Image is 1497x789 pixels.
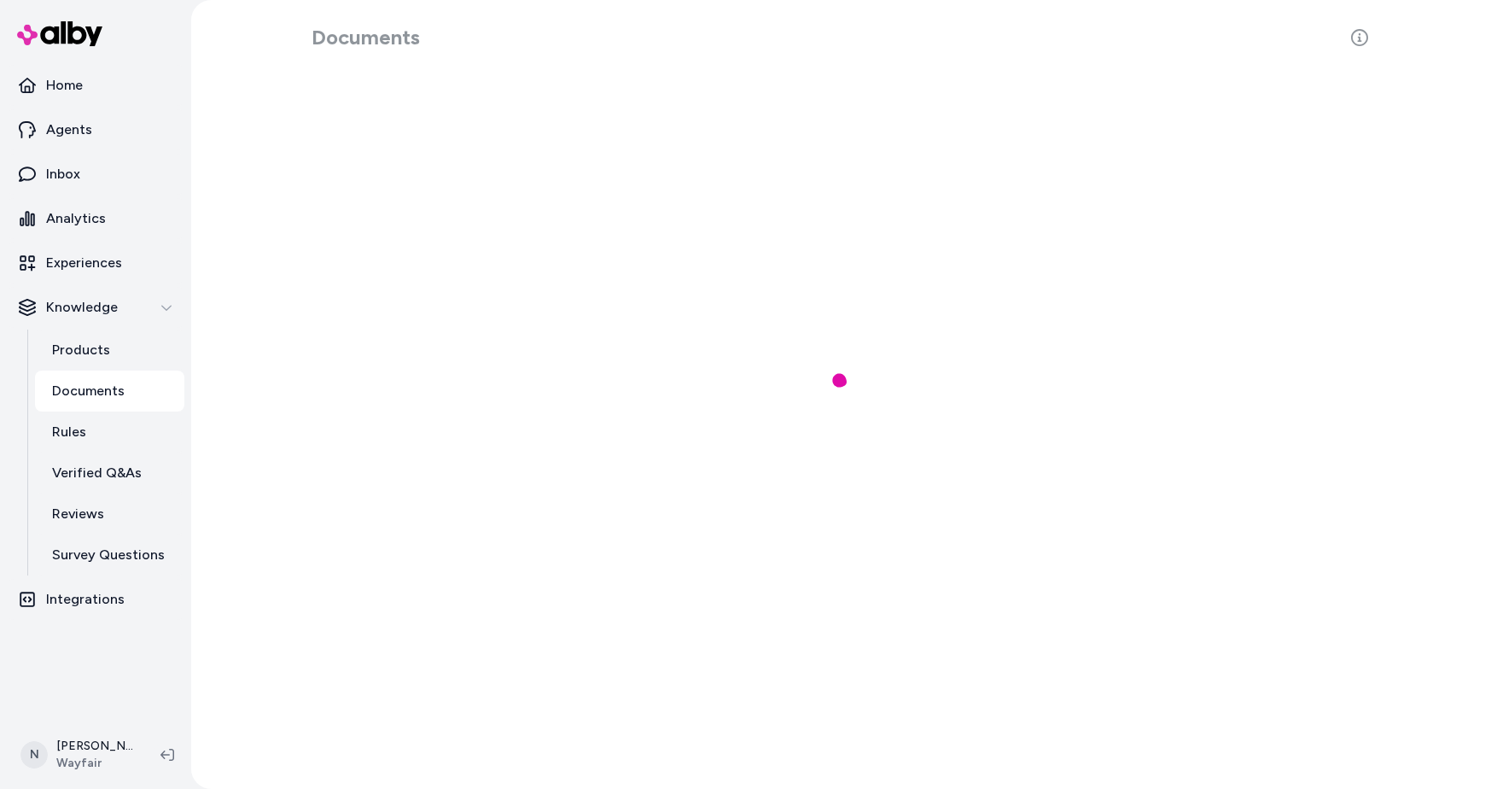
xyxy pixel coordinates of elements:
[7,65,184,106] a: Home
[46,297,118,318] p: Knowledge
[35,535,184,576] a: Survey Questions
[35,453,184,494] a: Verified Q&As
[46,253,122,273] p: Experiences
[52,545,165,565] p: Survey Questions
[17,21,102,46] img: alby Logo
[7,154,184,195] a: Inbox
[46,164,80,184] p: Inbox
[56,738,133,755] p: [PERSON_NAME]
[7,243,184,283] a: Experiences
[35,412,184,453] a: Rules
[7,287,184,328] button: Knowledge
[46,120,92,140] p: Agents
[52,340,110,360] p: Products
[7,198,184,239] a: Analytics
[56,755,133,772] span: Wayfair
[52,504,104,524] p: Reviews
[35,330,184,371] a: Products
[7,579,184,620] a: Integrations
[20,741,48,769] span: N
[46,208,106,229] p: Analytics
[35,494,184,535] a: Reviews
[46,589,125,610] p: Integrations
[7,109,184,150] a: Agents
[52,381,125,401] p: Documents
[52,463,142,483] p: Verified Q&As
[10,728,147,782] button: N[PERSON_NAME]Wayfair
[35,371,184,412] a: Documents
[52,422,86,442] p: Rules
[46,75,83,96] p: Home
